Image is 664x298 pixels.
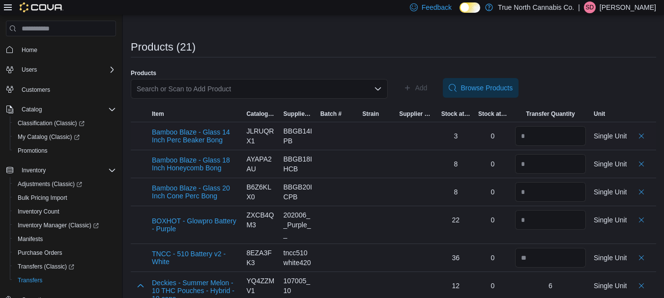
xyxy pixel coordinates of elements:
button: Bamboo Blaze - Glass 20 Inch Cone Perc Bong [152,184,238,200]
a: Adjustments (Classic) [10,177,120,191]
button: Inventory [2,163,120,177]
span: Strain [362,110,379,118]
label: Products [131,69,156,77]
span: Classification (Classic) [14,117,116,129]
a: Inventory Manager (Classic) [14,219,103,231]
div: Single Unit [594,281,627,291]
span: Home [22,46,37,54]
a: My Catalog (Classic) [14,131,84,143]
a: Manifests [14,233,47,245]
button: Delete count [635,130,647,142]
button: Purchase Orders [10,246,120,260]
span: Catalog SKU [246,110,275,118]
a: Inventory Manager (Classic) [10,218,120,232]
span: Inventory Manager (Classic) [14,219,116,231]
span: Inventory [18,164,116,176]
button: Delete count [635,280,647,292]
div: 3 [441,131,470,141]
button: Home [2,42,120,56]
span: Supplier License [399,110,433,118]
button: Transfers [10,273,120,287]
div: Single Unit [594,187,627,197]
a: My Catalog (Classic) [10,130,120,144]
div: tncc510white420 [284,248,313,268]
button: Users [18,64,41,76]
div: BBGB14IPB [284,126,313,146]
span: Catalog [22,106,42,113]
button: Bulk Pricing Import [10,191,120,205]
span: Supplier SKU [284,110,313,118]
div: 0 [478,281,507,291]
button: Delete count [635,214,647,226]
span: Users [22,66,37,74]
span: Bulk Pricing Import [14,192,116,204]
button: Manifests [10,232,120,246]
span: Unit [594,110,605,118]
a: Adjustments (Classic) [14,178,86,190]
button: Stock at Source [437,106,474,122]
span: SD [586,1,594,13]
div: 0 [478,131,507,141]
button: Delete count [635,186,647,198]
div: 0 [478,187,507,197]
div: 6 [549,281,552,291]
a: Promotions [14,145,52,157]
span: Manifests [18,235,43,243]
button: TNCC - 510 Battery v2 - White [152,250,238,266]
button: Add [400,78,432,98]
button: Bamboo Blaze - Glass 18 Inch Honeycomb Bong [152,156,238,172]
div: 0 [478,215,507,225]
button: Unit [590,106,627,122]
button: Users [2,63,120,77]
span: My Catalog (Classic) [14,131,116,143]
div: 12 [441,281,470,291]
span: Transfer Quantity [526,110,575,118]
button: Stock at Destination [474,106,511,122]
span: Browse Products [461,83,513,93]
div: JLRUQRX1 [246,126,275,146]
div: 0 [478,159,507,169]
span: Transfers [18,276,42,284]
div: 8 [441,159,470,169]
span: Adjustments (Classic) [14,178,116,190]
span: Adjustments (Classic) [18,180,82,188]
span: Promotions [14,145,116,157]
div: YQ4ZZMV1 [246,276,275,296]
button: Catalog SKU [242,106,279,122]
span: Stock at Destination [478,110,507,118]
a: Customers [18,84,54,96]
button: Promotions [10,144,120,158]
span: Batch # [320,110,342,118]
span: Item [152,110,164,118]
button: Inventory [18,164,50,176]
span: Promotions [18,147,48,155]
span: Bulk Pricing Import [18,194,67,202]
input: Dark Mode [460,2,480,13]
span: Inventory Count [14,206,116,217]
div: Single Unit [594,131,627,141]
span: Home [18,43,116,55]
span: Inventory Count [18,208,59,216]
button: Catalog [2,103,120,116]
button: Browse Products [443,78,519,98]
button: Strain [358,106,395,122]
span: Users [18,64,116,76]
span: Classification (Classic) [18,119,85,127]
a: Home [18,44,41,56]
div: 36 [441,253,470,263]
img: Cova [20,2,63,12]
span: Feedback [422,2,452,12]
div: Single Unit [594,215,627,225]
button: Transfer Quantity [511,106,590,122]
button: Inventory Count [10,205,120,218]
span: Manifests [14,233,116,245]
div: 22 [441,215,470,225]
div: 8EZA3FK3 [246,248,275,268]
div: ZXCB4QM3 [246,210,275,230]
div: BBGB20ICPB [284,182,313,202]
button: Open list of options [374,85,382,93]
button: Supplier SKU [280,106,317,122]
span: Purchase Orders [14,247,116,259]
button: Delete count [635,158,647,170]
